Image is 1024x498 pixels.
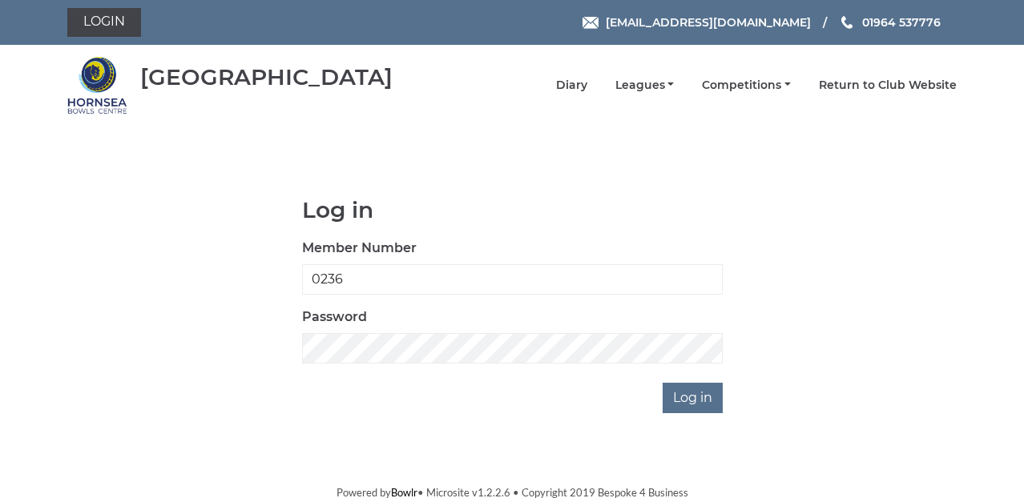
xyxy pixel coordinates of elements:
[819,78,957,93] a: Return to Club Website
[67,8,141,37] a: Login
[702,78,791,93] a: Competitions
[663,383,723,413] input: Log in
[302,307,367,327] label: Password
[841,16,853,29] img: Phone us
[862,15,941,30] span: 01964 537776
[606,15,811,30] span: [EMAIL_ADDRESS][DOMAIN_NAME]
[140,65,393,90] div: [GEOGRAPHIC_DATA]
[839,14,941,31] a: Phone us 01964 537776
[615,78,675,93] a: Leagues
[302,198,723,223] h1: Log in
[556,78,587,93] a: Diary
[583,17,599,29] img: Email
[583,14,811,31] a: Email [EMAIL_ADDRESS][DOMAIN_NAME]
[302,239,417,258] label: Member Number
[67,55,127,115] img: Hornsea Bowls Centre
